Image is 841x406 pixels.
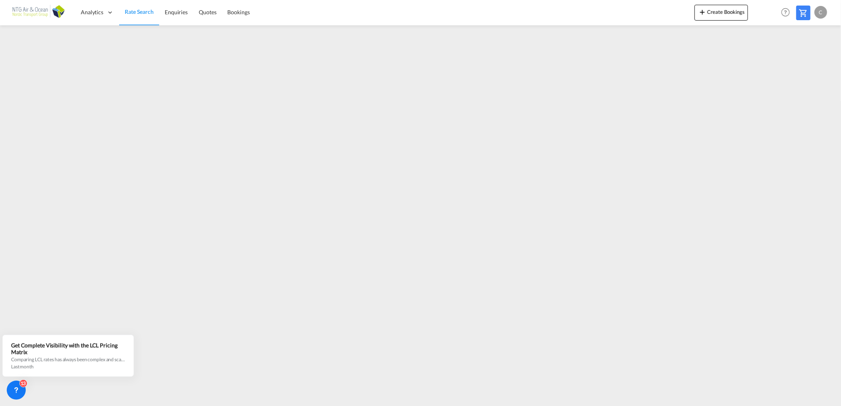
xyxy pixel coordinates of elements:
[814,6,827,19] div: C
[779,6,792,19] span: Help
[12,4,65,21] img: af31b1c0b01f11ecbc353f8e72265e29.png
[698,7,707,17] md-icon: icon-plus 400-fg
[125,8,154,15] span: Rate Search
[81,8,103,16] span: Analytics
[779,6,796,20] div: Help
[694,5,748,21] button: icon-plus 400-fgCreate Bookings
[228,9,250,15] span: Bookings
[165,9,188,15] span: Enquiries
[199,9,216,15] span: Quotes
